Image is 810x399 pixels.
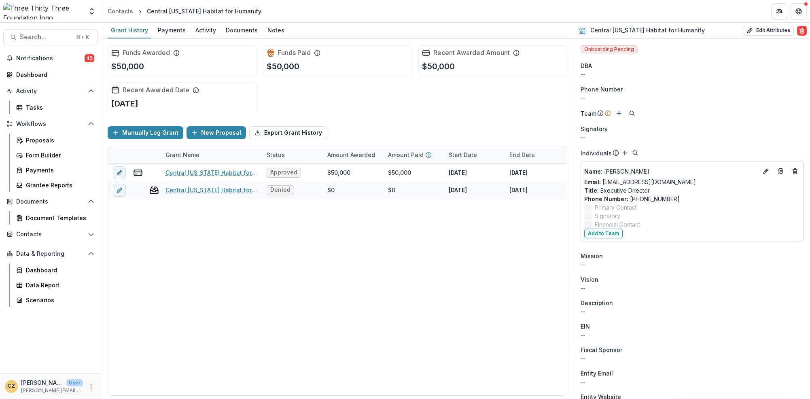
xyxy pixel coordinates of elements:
[16,121,85,127] span: Workflows
[630,148,640,158] button: Search
[322,146,383,163] div: Amount Awarded
[790,166,800,176] button: Deletes
[444,146,505,163] div: Start Date
[187,126,246,139] button: New Proposal
[223,24,261,36] div: Documents
[581,378,804,386] div: --
[21,387,83,394] p: [PERSON_NAME][EMAIL_ADDRESS][DOMAIN_NAME]
[8,384,15,389] div: Christine Zachai
[123,86,189,94] h2: Recent Awarded Date
[161,146,262,163] div: Grant Name
[584,195,628,202] span: Phone Number :
[584,167,758,176] p: [PERSON_NAME]
[26,214,91,222] div: Document Templates
[743,26,794,36] button: Edit Attributes
[13,163,98,177] a: Payments
[133,168,143,178] button: view-payments
[165,186,257,194] a: Central [US_STATE] Habitat for Humanity - 2022
[581,85,623,93] span: Phone Number
[26,281,91,289] div: Data Report
[620,148,630,158] button: Add
[581,331,804,339] div: --
[505,146,565,163] div: End Date
[581,252,603,260] span: Mission
[422,60,455,72] p: $50,000
[584,186,800,195] p: Executive Director
[13,293,98,307] a: Scenarios
[161,151,204,159] div: Grant Name
[581,125,608,133] span: Signatory
[155,24,189,36] div: Payments
[3,68,98,81] a: Dashboard
[388,168,411,177] div: $50,000
[791,3,807,19] button: Get Help
[584,178,696,186] a: Email: [EMAIL_ADDRESS][DOMAIN_NAME]
[581,45,638,53] span: Onboarding Pending
[433,49,510,57] h2: Recent Awarded Amount
[26,266,91,274] div: Dashboard
[774,165,787,178] a: Go to contact
[327,186,335,194] div: $0
[165,168,257,177] a: Central [US_STATE] Habitat for Humanity - 2024
[26,166,91,174] div: Payments
[565,151,629,159] div: Amount Requested
[262,146,322,163] div: Status
[267,60,299,72] p: $50,000
[264,24,288,36] div: Notes
[595,203,637,212] span: Primary Contact
[13,149,98,162] a: Form Builder
[13,101,98,114] a: Tasks
[192,23,219,38] a: Activity
[113,166,126,179] button: edit
[383,146,444,163] div: Amount Paid
[104,5,136,17] a: Contacts
[322,151,380,159] div: Amount Awarded
[108,23,151,38] a: Grant History
[581,70,804,79] div: --
[74,33,91,42] div: ⌘ + K
[509,168,528,177] p: [DATE]
[26,151,91,159] div: Form Builder
[108,7,133,15] div: Contacts
[3,117,98,130] button: Open Workflows
[581,322,590,331] p: EIN
[3,228,98,241] button: Open Contacts
[16,55,85,62] span: Notifications
[26,181,91,189] div: Grantee Reports
[444,151,482,159] div: Start Date
[584,195,800,203] p: [PHONE_NUMBER]
[111,98,138,110] p: [DATE]
[123,49,170,57] h2: Funds Awarded
[590,27,705,34] h2: Central [US_STATE] Habitat for Humanity
[581,284,804,292] p: --
[192,24,219,36] div: Activity
[581,260,804,269] p: --
[388,186,395,194] div: $0
[595,212,620,220] span: Signatory
[16,231,85,238] span: Contacts
[797,26,807,36] button: Delete
[147,7,261,15] div: Central [US_STATE] Habitat for Humanity
[584,178,601,185] span: Email:
[16,250,85,257] span: Data & Reporting
[581,62,592,70] span: DBA
[584,187,599,194] span: Title :
[327,168,350,177] div: $50,000
[20,33,71,41] span: Search...
[771,3,787,19] button: Partners
[509,186,528,194] p: [DATE]
[581,346,622,354] span: Fiscal Sponsor
[86,3,98,19] button: Open entity switcher
[13,263,98,277] a: Dashboard
[449,186,467,194] p: [DATE]
[3,247,98,260] button: Open Data & Reporting
[249,126,327,139] button: Export Grant History
[565,146,646,163] div: Amount Requested
[581,354,804,363] div: --
[66,379,83,386] p: User
[270,187,290,193] span: Denied
[581,109,596,118] p: Team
